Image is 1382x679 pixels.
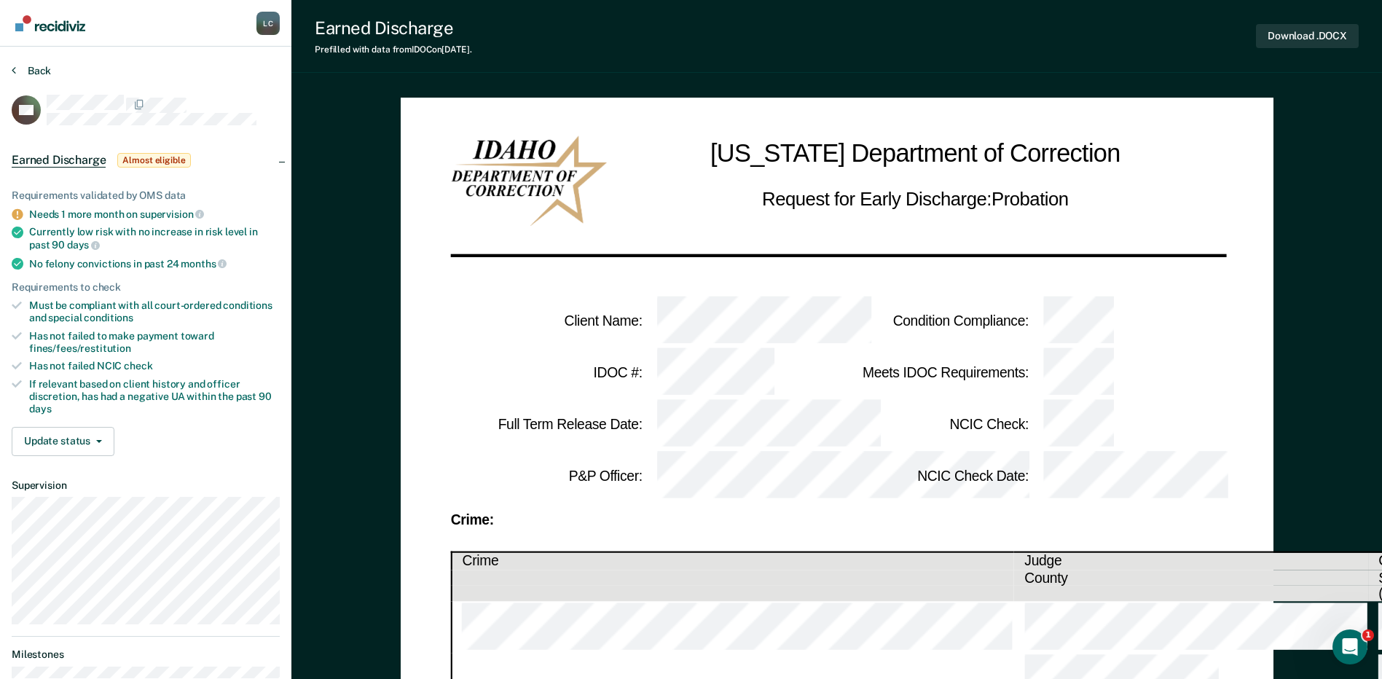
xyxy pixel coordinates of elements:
[450,399,643,450] td: Full Term Release Date :
[837,347,1030,399] td: Meets IDOC Requirements :
[1014,570,1368,586] th: County
[451,553,1014,570] th: Crime
[29,360,280,372] div: Has not failed NCIC
[450,136,607,227] img: IDOC Logo
[315,44,472,55] div: Prefilled with data from IDOC on [DATE] .
[450,450,643,502] td: P&P Officer :
[12,189,280,202] div: Requirements validated by OMS data
[12,64,51,77] button: Back
[29,330,280,355] div: Has not failed to make payment toward
[15,15,85,31] img: Recidiviz
[12,153,106,168] span: Earned Discharge
[29,257,280,270] div: No felony convictions in past 24
[256,12,280,35] div: L C
[29,403,51,415] span: days
[837,399,1030,450] td: NCIC Check :
[29,378,280,415] div: If relevant based on client history and officer discretion, has had a negative UA within the past 90
[67,239,100,251] span: days
[12,479,280,492] dt: Supervision
[12,427,114,456] button: Update status
[837,450,1030,502] td: NCIC Check Date :
[12,648,280,661] dt: Milestones
[117,153,190,168] span: Almost eligible
[1332,629,1367,664] iframe: Intercom live chat
[450,295,643,347] td: Client Name :
[124,360,152,372] span: check
[710,136,1120,173] h1: [US_STATE] Department of Correction
[315,17,472,39] div: Earned Discharge
[12,281,280,294] div: Requirements to check
[1014,553,1368,570] th: Judge
[450,514,1223,527] div: Crime:
[29,342,131,354] span: fines/fees/restitution
[256,12,280,35] button: Profile dropdown button
[181,258,227,270] span: months
[762,185,1069,213] h2: Request for Early Discharge: Probation
[84,312,133,323] span: conditions
[1362,629,1374,641] span: 1
[29,299,280,324] div: Must be compliant with all court-ordered conditions and special
[837,295,1030,347] td: Condition Compliance :
[1256,24,1359,48] button: Download .DOCX
[450,347,643,399] td: IDOC # :
[29,208,280,221] div: Needs 1 more month on supervision
[29,226,280,251] div: Currently low risk with no increase in risk level in past 90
